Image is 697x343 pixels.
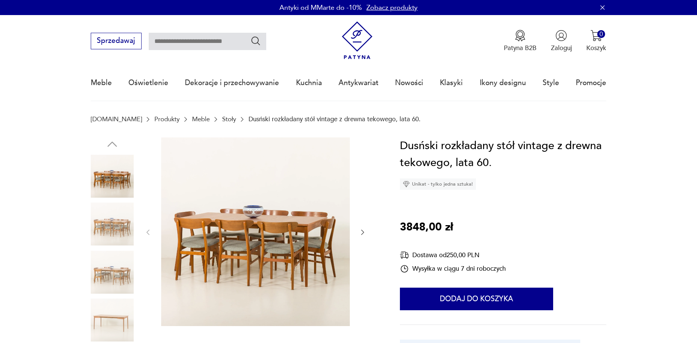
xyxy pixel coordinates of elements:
img: Zdjęcie produktu Dusński rozkładany stół vintage z drewna tekowego, lata 60. [91,155,134,198]
p: 3848,00 zł [400,219,453,236]
img: Zdjęcie produktu Dusński rozkładany stół vintage z drewna tekowego, lata 60. [91,299,134,341]
a: Kuchnia [296,66,322,100]
a: [DOMAIN_NAME] [91,116,142,123]
button: 0Koszyk [586,30,606,52]
a: Dekoracje i przechowywanie [185,66,279,100]
button: Dodaj do koszyka [400,288,553,310]
a: Meble [91,66,112,100]
img: Ikona dostawy [400,250,409,260]
img: Ikona koszyka [590,30,602,41]
a: Nowości [395,66,423,100]
a: Produkty [154,116,180,123]
img: Zdjęcie produktu Dusński rozkładany stół vintage z drewna tekowego, lata 60. [91,203,134,245]
p: Koszyk [586,44,606,52]
div: Dostawa od 250,00 PLN [400,250,506,260]
div: 0 [597,30,605,38]
img: Zdjęcie produktu Dusński rozkładany stół vintage z drewna tekowego, lata 60. [91,251,134,294]
a: Style [543,66,559,100]
p: Dusński rozkładany stół vintage z drewna tekowego, lata 60. [249,116,421,123]
a: Promocje [576,66,606,100]
img: Ikonka użytkownika [555,30,567,41]
img: Zdjęcie produktu Dusński rozkładany stół vintage z drewna tekowego, lata 60. [161,137,350,326]
button: Zaloguj [551,30,572,52]
a: Ikona medaluPatyna B2B [504,30,537,52]
a: Oświetlenie [128,66,168,100]
a: Antykwariat [339,66,378,100]
div: Unikat - tylko jedna sztuka! [400,178,476,190]
p: Patyna B2B [504,44,537,52]
a: Klasyki [440,66,463,100]
a: Stoły [222,116,236,123]
a: Ikony designu [480,66,526,100]
p: Antyki od MMarte do -10% [279,3,362,12]
img: Patyna - sklep z meblami i dekoracjami vintage [338,21,376,59]
button: Szukaj [250,35,261,46]
h1: Dusński rozkładany stół vintage z drewna tekowego, lata 60. [400,137,606,172]
img: Ikona diamentu [403,181,410,188]
a: Meble [192,116,210,123]
p: Zaloguj [551,44,572,52]
div: Wysyłka w ciągu 7 dni roboczych [400,264,506,273]
a: Sprzedawaj [91,38,142,44]
a: Zobacz produkty [366,3,418,12]
img: Ikona medalu [514,30,526,41]
button: Patyna B2B [504,30,537,52]
button: Sprzedawaj [91,33,142,49]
